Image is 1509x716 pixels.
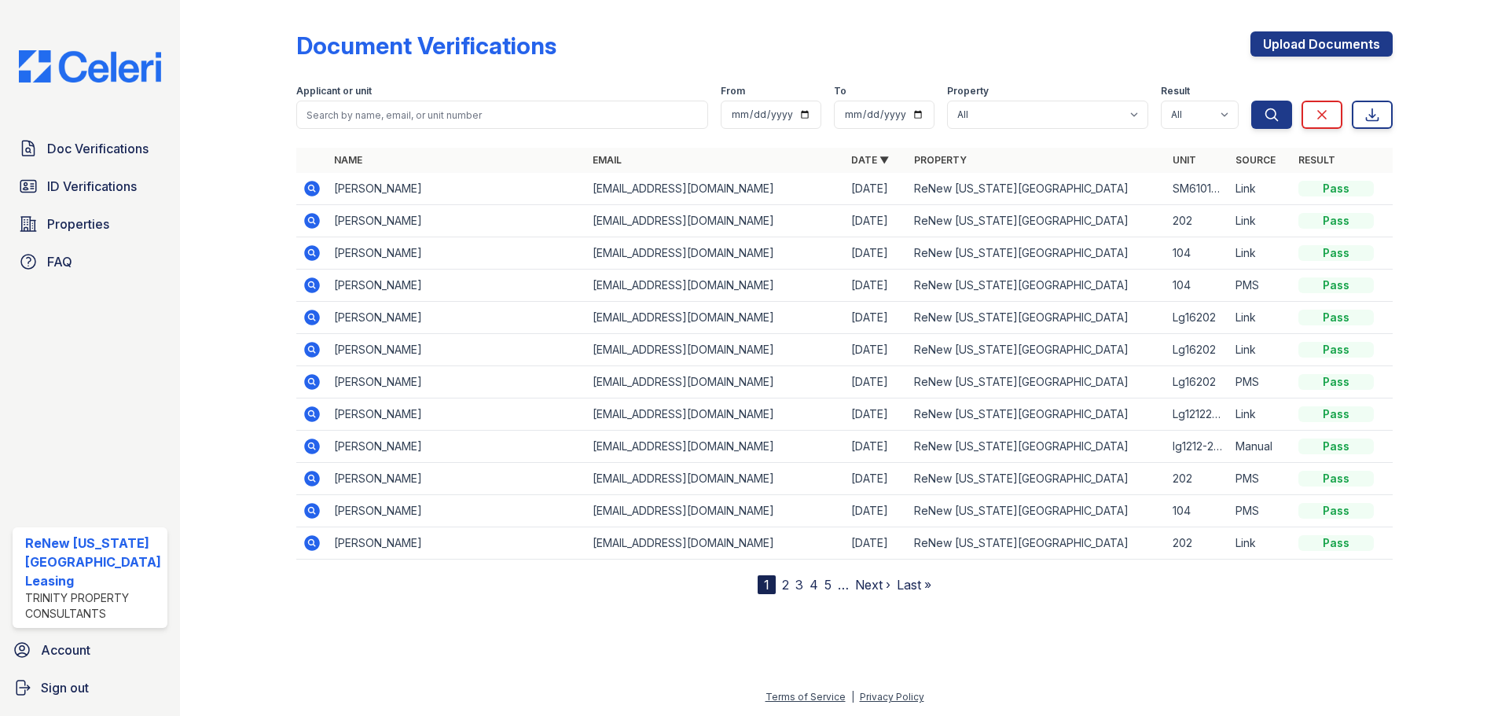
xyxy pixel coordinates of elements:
td: [PERSON_NAME] [328,270,586,302]
td: [PERSON_NAME] [328,205,586,237]
span: Doc Verifications [47,139,149,158]
td: [PERSON_NAME] [328,527,586,560]
td: [PERSON_NAME] [328,431,586,463]
td: [DATE] [845,237,908,270]
td: [PERSON_NAME] [328,237,586,270]
span: Sign out [41,678,89,697]
a: 2 [782,577,789,593]
a: Property [914,154,967,166]
a: Result [1298,154,1335,166]
td: [EMAIL_ADDRESS][DOMAIN_NAME] [586,431,845,463]
span: Properties [47,215,109,233]
td: Link [1229,334,1292,366]
td: [EMAIL_ADDRESS][DOMAIN_NAME] [586,463,845,495]
td: ReNew [US_STATE][GEOGRAPHIC_DATA] [908,270,1166,302]
td: PMS [1229,270,1292,302]
a: 4 [810,577,818,593]
td: [EMAIL_ADDRESS][DOMAIN_NAME] [586,334,845,366]
td: [DATE] [845,366,908,398]
div: Trinity Property Consultants [25,590,161,622]
td: Lg16202 [1166,334,1229,366]
td: Link [1229,237,1292,270]
span: Account [41,641,90,659]
td: [EMAIL_ADDRESS][DOMAIN_NAME] [586,527,845,560]
td: 104 [1166,495,1229,527]
label: From [721,85,745,97]
a: Account [6,634,174,666]
td: ReNew [US_STATE][GEOGRAPHIC_DATA] [908,398,1166,431]
td: [PERSON_NAME] [328,463,586,495]
span: FAQ [47,252,72,271]
label: Applicant or unit [296,85,372,97]
td: ReNew [US_STATE][GEOGRAPHIC_DATA] [908,431,1166,463]
td: [DATE] [845,205,908,237]
td: SM610122 (202) [1166,173,1229,205]
td: 104 [1166,270,1229,302]
td: [DATE] [845,495,908,527]
a: Name [334,154,362,166]
td: [PERSON_NAME] [328,173,586,205]
div: Pass [1298,503,1374,519]
td: PMS [1229,366,1292,398]
a: Source [1235,154,1276,166]
td: ReNew [US_STATE][GEOGRAPHIC_DATA] [908,237,1166,270]
img: CE_Logo_Blue-a8612792a0a2168367f1c8372b55b34899dd931a85d93a1a3d3e32e68fde9ad4.png [6,50,174,83]
td: [EMAIL_ADDRESS][DOMAIN_NAME] [586,366,845,398]
td: [EMAIL_ADDRESS][DOMAIN_NAME] [586,398,845,431]
a: FAQ [13,246,167,277]
td: [PERSON_NAME] [328,334,586,366]
td: Lg16202 [1166,366,1229,398]
td: [PERSON_NAME] [328,366,586,398]
a: Date ▼ [851,154,889,166]
div: Pass [1298,471,1374,487]
div: Pass [1298,342,1374,358]
td: [DATE] [845,334,908,366]
label: Property [947,85,989,97]
a: Upload Documents [1250,31,1393,57]
td: 104 [1166,237,1229,270]
a: Next › [855,577,890,593]
td: [EMAIL_ADDRESS][DOMAIN_NAME] [586,173,845,205]
label: To [834,85,846,97]
td: [DATE] [845,527,908,560]
td: ReNew [US_STATE][GEOGRAPHIC_DATA] [908,366,1166,398]
td: PMS [1229,495,1292,527]
div: Pass [1298,439,1374,454]
td: [DATE] [845,270,908,302]
td: Link [1229,302,1292,334]
div: Pass [1298,213,1374,229]
div: Pass [1298,277,1374,293]
a: ID Verifications [13,171,167,202]
td: [DATE] [845,431,908,463]
td: Lg16202 [1166,302,1229,334]
td: [DATE] [845,302,908,334]
div: Pass [1298,535,1374,551]
td: [DATE] [845,463,908,495]
a: Properties [13,208,167,240]
td: Link [1229,398,1292,431]
td: ReNew [US_STATE][GEOGRAPHIC_DATA] [908,302,1166,334]
td: [EMAIL_ADDRESS][DOMAIN_NAME] [586,237,845,270]
td: [EMAIL_ADDRESS][DOMAIN_NAME] [586,302,845,334]
td: [DATE] [845,173,908,205]
td: [EMAIL_ADDRESS][DOMAIN_NAME] [586,495,845,527]
td: [PERSON_NAME] [328,302,586,334]
div: Pass [1298,406,1374,422]
td: [EMAIL_ADDRESS][DOMAIN_NAME] [586,270,845,302]
div: Pass [1298,374,1374,390]
td: 202 [1166,205,1229,237]
td: [EMAIL_ADDRESS][DOMAIN_NAME] [586,205,845,237]
div: Pass [1298,310,1374,325]
td: Manual [1229,431,1292,463]
td: ReNew [US_STATE][GEOGRAPHIC_DATA] [908,527,1166,560]
td: [PERSON_NAME] [328,495,586,527]
td: ReNew [US_STATE][GEOGRAPHIC_DATA] [908,205,1166,237]
div: ReNew [US_STATE][GEOGRAPHIC_DATA] Leasing [25,534,161,590]
span: … [838,575,849,594]
td: Link [1229,527,1292,560]
td: ReNew [US_STATE][GEOGRAPHIC_DATA] [908,334,1166,366]
a: Last » [897,577,931,593]
td: lg1212-202 [1166,431,1229,463]
a: Sign out [6,672,174,703]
